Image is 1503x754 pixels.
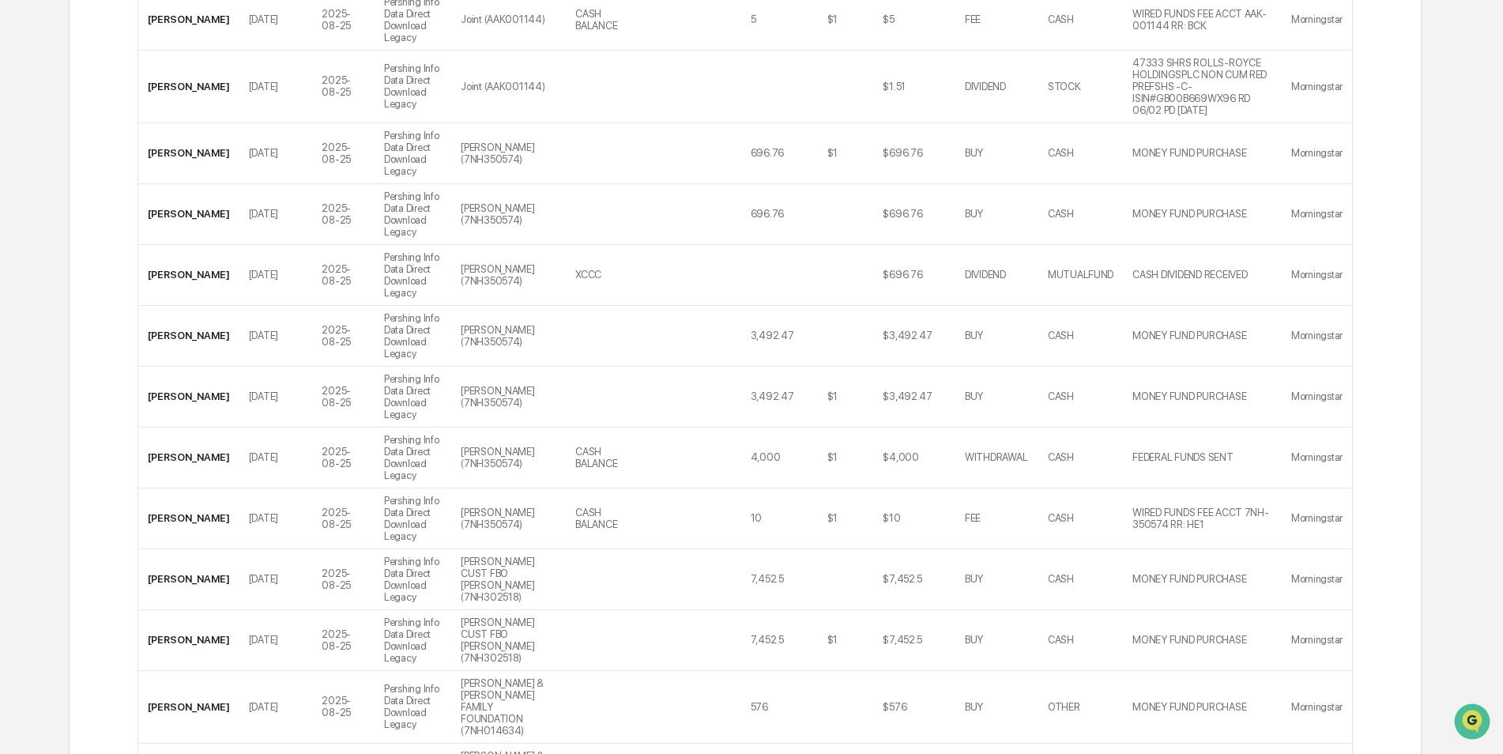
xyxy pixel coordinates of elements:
[1282,184,1352,245] td: Morningstar
[1038,488,1123,549] td: CASH
[741,549,818,610] td: 7,452.5
[312,184,375,245] td: 2025-08-25
[16,231,28,243] div: 🔎
[138,488,239,549] td: [PERSON_NAME]
[955,306,1038,367] td: BUY
[741,610,818,671] td: 7,452.5
[955,367,1038,428] td: BUY
[451,51,566,123] td: Joint (AAK001144)
[1038,549,1123,610] td: CASH
[54,121,259,137] div: Start new chat
[1038,306,1123,367] td: CASH
[873,428,955,488] td: $4,000
[1282,488,1352,549] td: Morningstar
[1038,367,1123,428] td: CASH
[239,671,313,744] td: [DATE]
[451,367,566,428] td: [PERSON_NAME] (7NH350574)
[239,306,313,367] td: [DATE]
[1038,245,1123,306] td: MUTUALFUND
[16,33,288,58] p: How can we help?
[741,367,818,428] td: 3,492.47
[138,184,239,245] td: [PERSON_NAME]
[1123,245,1282,306] td: CASH DIVIDEND RECEIVED
[1282,428,1352,488] td: Morningstar
[873,184,955,245] td: $696.76
[1038,184,1123,245] td: CASH
[138,306,239,367] td: [PERSON_NAME]
[873,610,955,671] td: $7,452.5
[375,671,451,744] td: Pershing Info Data Direct Download Legacy
[873,51,955,123] td: $1.51
[108,193,202,221] a: 🗄️Attestations
[451,428,566,488] td: [PERSON_NAME] (7NH350574)
[239,549,313,610] td: [DATE]
[375,488,451,549] td: Pershing Info Data Direct Download Legacy
[1282,549,1352,610] td: Morningstar
[955,488,1038,549] td: FEE
[1123,549,1282,610] td: MONEY FUND PURCHASE
[312,245,375,306] td: 2025-08-25
[9,223,106,251] a: 🔎Data Lookup
[955,245,1038,306] td: DIVIDEND
[1038,123,1123,184] td: CASH
[269,126,288,145] button: Start new chat
[1282,245,1352,306] td: Morningstar
[312,428,375,488] td: 2025-08-25
[312,306,375,367] td: 2025-08-25
[1123,51,1282,123] td: 47333 SHRS ROLLS-ROYCE HOLDINGSPLC NON CUM RED PREFSHS -C- ISIN#GB00B669WX96 RD 06/02 PD [DATE]
[873,245,955,306] td: $696.76
[451,610,566,671] td: [PERSON_NAME] CUST FBO [PERSON_NAME] (7NH302518)
[955,184,1038,245] td: BUY
[1123,610,1282,671] td: MONEY FUND PURCHASE
[955,671,1038,744] td: BUY
[115,201,127,213] div: 🗄️
[741,184,818,245] td: 696.76
[1452,702,1495,745] iframe: Open customer support
[451,184,566,245] td: [PERSON_NAME] (7NH350574)
[1123,123,1282,184] td: MONEY FUND PURCHASE
[16,121,44,149] img: 1746055101610-c473b297-6a78-478c-a979-82029cc54cd1
[1038,51,1123,123] td: STOCK
[312,610,375,671] td: 2025-08-25
[375,184,451,245] td: Pershing Info Data Direct Download Legacy
[741,671,818,744] td: 576
[741,428,818,488] td: 4,000
[955,549,1038,610] td: BUY
[1123,367,1282,428] td: MONEY FUND PURCHASE
[138,51,239,123] td: [PERSON_NAME]
[955,428,1038,488] td: WITHDRAWAL
[1282,610,1352,671] td: Morningstar
[818,123,874,184] td: $1
[566,488,630,549] td: CASH BALANCE
[1123,306,1282,367] td: MONEY FUND PURCHASE
[312,367,375,428] td: 2025-08-25
[9,193,108,221] a: 🖐️Preclearance
[1123,488,1282,549] td: WIRED FUNDS FEE ACCT 7NH-350574 RR: HE1
[130,199,196,215] span: Attestations
[312,123,375,184] td: 2025-08-25
[873,671,955,744] td: $576
[566,245,630,306] td: XCCC
[54,137,200,149] div: We're available if you need us!
[1282,367,1352,428] td: Morningstar
[138,123,239,184] td: [PERSON_NAME]
[451,488,566,549] td: [PERSON_NAME] (7NH350574)
[157,268,191,280] span: Pylon
[239,488,313,549] td: [DATE]
[1282,671,1352,744] td: Morningstar
[111,267,191,280] a: Powered byPylon
[741,488,818,549] td: 10
[239,184,313,245] td: [DATE]
[375,549,451,610] td: Pershing Info Data Direct Download Legacy
[138,428,239,488] td: [PERSON_NAME]
[312,488,375,549] td: 2025-08-25
[873,306,955,367] td: $3,492.47
[312,51,375,123] td: 2025-08-25
[375,51,451,123] td: Pershing Info Data Direct Download Legacy
[741,306,818,367] td: 3,492.47
[451,306,566,367] td: [PERSON_NAME] (7NH350574)
[451,549,566,610] td: [PERSON_NAME] CUST FBO [PERSON_NAME] (7NH302518)
[818,610,874,671] td: $1
[138,245,239,306] td: [PERSON_NAME]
